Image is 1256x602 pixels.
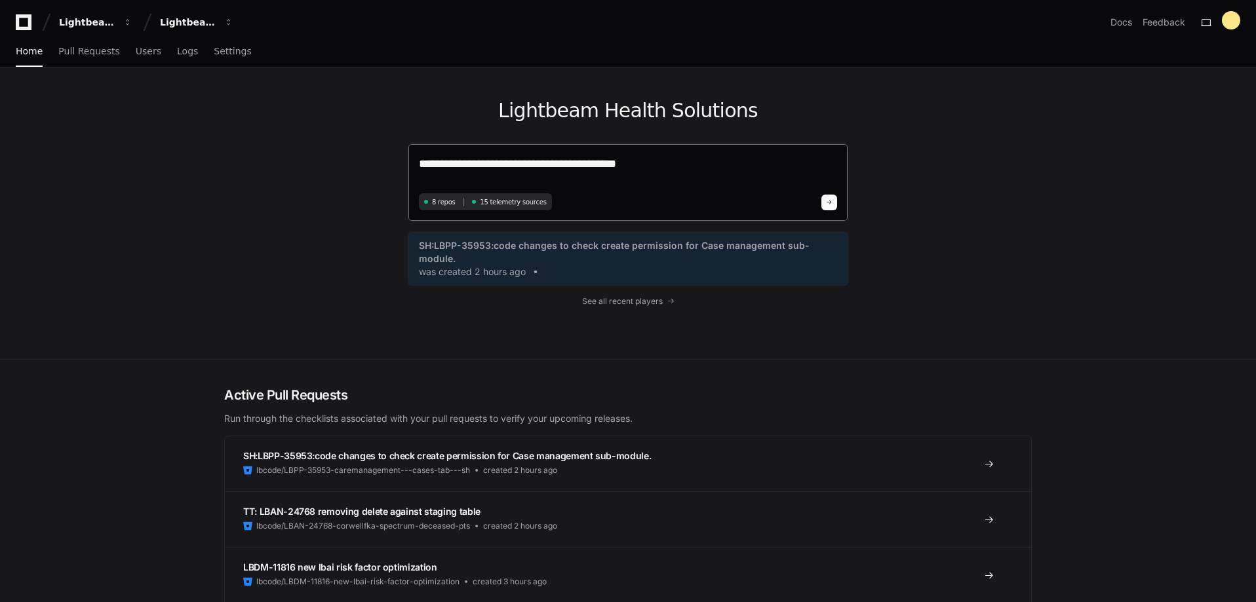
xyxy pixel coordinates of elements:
a: Logs [177,37,198,67]
span: SH:LBPP-35953:code changes to check create permission for Case management sub-module. [243,450,651,461]
div: Lightbeam Health Solutions [160,16,216,29]
button: Lightbeam Health [54,10,138,34]
a: Settings [214,37,251,67]
span: Pull Requests [58,47,119,55]
a: SH:LBPP-35953:code changes to check create permission for Case management sub-module.was created ... [419,239,837,278]
span: SH:LBPP-35953:code changes to check create permission for Case management sub-module. [419,239,837,265]
span: Settings [214,47,251,55]
h2: Active Pull Requests [224,386,1032,404]
a: See all recent players [408,296,848,307]
h1: Lightbeam Health Solutions [408,99,848,122]
button: Feedback [1143,16,1185,29]
a: Docs [1110,16,1132,29]
span: Users [136,47,161,55]
span: lbcode/LBPP-35953-caremanagement---cases-tab---sh [256,465,470,476]
span: Home [16,47,43,55]
span: Logs [177,47,198,55]
a: Users [136,37,161,67]
span: See all recent players [582,296,663,307]
a: SH:LBPP-35953:code changes to check create permission for Case management sub-module.lbcode/LBPP-... [225,436,1031,491]
div: Lightbeam Health [59,16,115,29]
button: Lightbeam Health Solutions [155,10,239,34]
span: lbcode/LBDM-11816-new-lbai-risk-factor-optimization [256,576,460,587]
span: TT: LBAN-24768 removing delete against staging table [243,506,481,517]
a: TT: LBAN-24768 removing delete against staging tablelbcode/LBAN-24768-corwellfka-spectrum-decease... [225,491,1031,547]
span: created 3 hours ago [473,576,547,587]
a: Home [16,37,43,67]
span: lbcode/LBAN-24768-corwellfka-spectrum-deceased-pts [256,521,470,531]
span: created 2 hours ago [483,465,557,476]
span: LBDM-11816 new lbai risk factor optimization [243,561,437,573]
span: 15 telemetry sources [480,197,546,207]
span: created 2 hours ago [483,521,557,531]
a: Pull Requests [58,37,119,67]
span: was created 2 hours ago [419,265,526,278]
span: 8 repos [432,197,456,207]
p: Run through the checklists associated with your pull requests to verify your upcoming releases. [224,412,1032,425]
